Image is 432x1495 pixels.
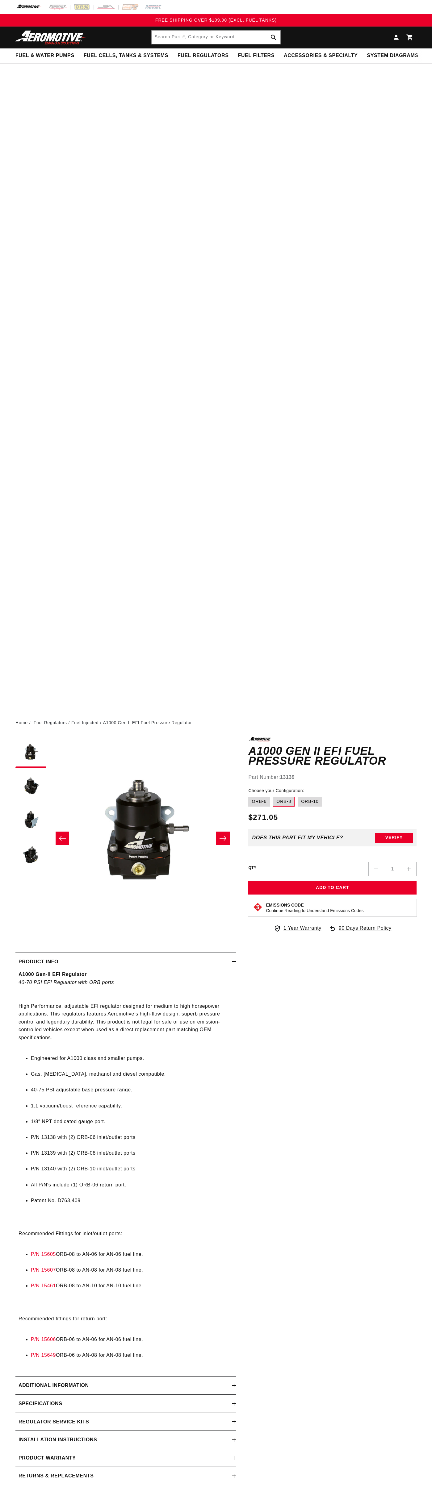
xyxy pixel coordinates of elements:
[31,1337,56,1342] a: P/N 15606
[31,1054,233,1062] li: Engineered for A1000 class and smaller pumps.
[31,1252,56,1257] a: P/N 15605
[15,1377,236,1394] summary: Additional information
[253,902,263,912] img: Emissions code
[248,773,417,781] div: Part Number:
[31,1250,233,1258] li: ORB-08 to AN-06 for AN-06 fuel line.
[155,18,277,23] span: FREE SHIPPING OVER $109.00 (EXCL. FUEL TANKS)
[15,1467,236,1485] summary: Returns & replacements
[31,1149,233,1157] li: P/N 13139 with (2) ORB-08 inlet/outlet ports
[173,48,233,63] summary: Fuel Regulators
[19,1418,89,1426] h2: Regulator Service Kits
[273,797,295,807] label: ORB-8
[252,835,343,841] div: Does This part fit My vehicle?
[248,865,256,870] label: QTY
[31,1181,233,1189] li: All P/N's include (1) ORB-06 return port.
[15,1449,236,1467] summary: Product warranty
[15,805,46,836] button: Load image 3 in gallery view
[11,48,79,63] summary: Fuel & Water Pumps
[267,31,280,44] button: Search Part #, Category or Keyword
[152,31,281,44] input: Search Part #, Category or Keyword
[71,719,103,726] li: Fuel Injected
[375,833,413,843] button: Verify
[15,1431,236,1449] summary: Installation Instructions
[84,52,168,59] span: Fuel Cells, Tanks & Systems
[31,1351,233,1359] li: ORB-06 to AN-08 for AN-08 fuel line.
[298,797,322,807] label: ORB-10
[19,1400,62,1408] h2: Specifications
[178,52,229,59] span: Fuel Regulators
[15,719,28,726] a: Home
[284,52,358,59] span: Accessories & Specialty
[31,1267,56,1273] a: P/N 15607
[266,902,363,913] button: Emissions CodeContinue Reading to Understand Emissions Codes
[31,1118,233,1126] li: 1/8″ NPT dedicated gauge port.
[31,1086,233,1094] li: 40-75 PSI adjustable base pressure range.
[19,1454,76,1462] h2: Product warranty
[248,812,278,823] span: $271.05
[103,719,192,726] li: A1000 Gen II EFI Fuel Pressure Regulator
[79,48,173,63] summary: Fuel Cells, Tanks & Systems
[31,1266,233,1274] li: ORB-08 to AN-08 for AN-08 fuel line.
[15,771,46,802] button: Load image 2 in gallery view
[15,737,46,768] button: Load image 1 in gallery view
[31,1282,233,1290] li: ORB-08 to AN-10 for AN-10 fuel line.
[31,1283,56,1288] a: P/N 15461
[15,839,46,870] button: Load image 4 in gallery view
[15,1395,236,1413] summary: Specifications
[283,924,321,932] span: 1 Year Warranty
[266,903,304,907] strong: Emissions Code
[19,1472,94,1480] h2: Returns & replacements
[248,881,417,895] button: Add to Cart
[15,970,236,1367] div: High Performance, adjustable EFI regulator designed for medium to high horsepower applications. T...
[19,1381,89,1389] h2: Additional information
[274,924,321,932] a: 1 Year Warranty
[31,1102,233,1110] li: 1:1 vacuum/boost reference capability.
[31,1133,233,1141] li: P/N 13138 with (2) ORB-06 inlet/outlet ports
[56,832,69,845] button: Slide left
[339,924,392,938] span: 90 Days Return Policy
[31,1335,233,1343] li: ORB-06 to AN-06 for AN-06 fuel line.
[329,924,392,938] a: 90 Days Return Policy
[280,774,295,780] strong: 13139
[19,980,114,985] em: 40-70 PSI EFI Regulator with ORB ports
[266,908,363,913] p: Continue Reading to Understand Emissions Codes
[31,1070,233,1078] li: Gas, [MEDICAL_DATA], methanol and diesel compatible.
[15,52,74,59] span: Fuel & Water Pumps
[238,52,275,59] span: Fuel Filters
[15,953,236,971] summary: Product Info
[233,48,279,63] summary: Fuel Filters
[31,1197,233,1205] li: Patent No. D763,409
[248,746,417,766] h1: A1000 Gen II EFI Fuel Pressure Regulator
[15,719,417,726] nav: breadcrumbs
[31,1352,56,1358] a: P/N 15649
[19,958,58,966] h2: Product Info
[248,797,270,807] label: ORB-6
[15,737,236,940] media-gallery: Gallery Viewer
[362,48,423,63] summary: System Diagrams
[216,832,230,845] button: Slide right
[31,1165,233,1173] li: P/N 13140 with (2) ORB-10 inlet/outlet ports
[34,719,71,726] li: Fuel Regulators
[19,972,87,977] strong: A1000 Gen-II EFI Regulator
[15,1413,236,1431] summary: Regulator Service Kits
[19,1436,97,1444] h2: Installation Instructions
[248,787,305,794] legend: Choose your Configuration:
[13,30,90,45] img: Aeromotive
[279,48,362,63] summary: Accessories & Specialty
[367,52,418,59] span: System Diagrams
